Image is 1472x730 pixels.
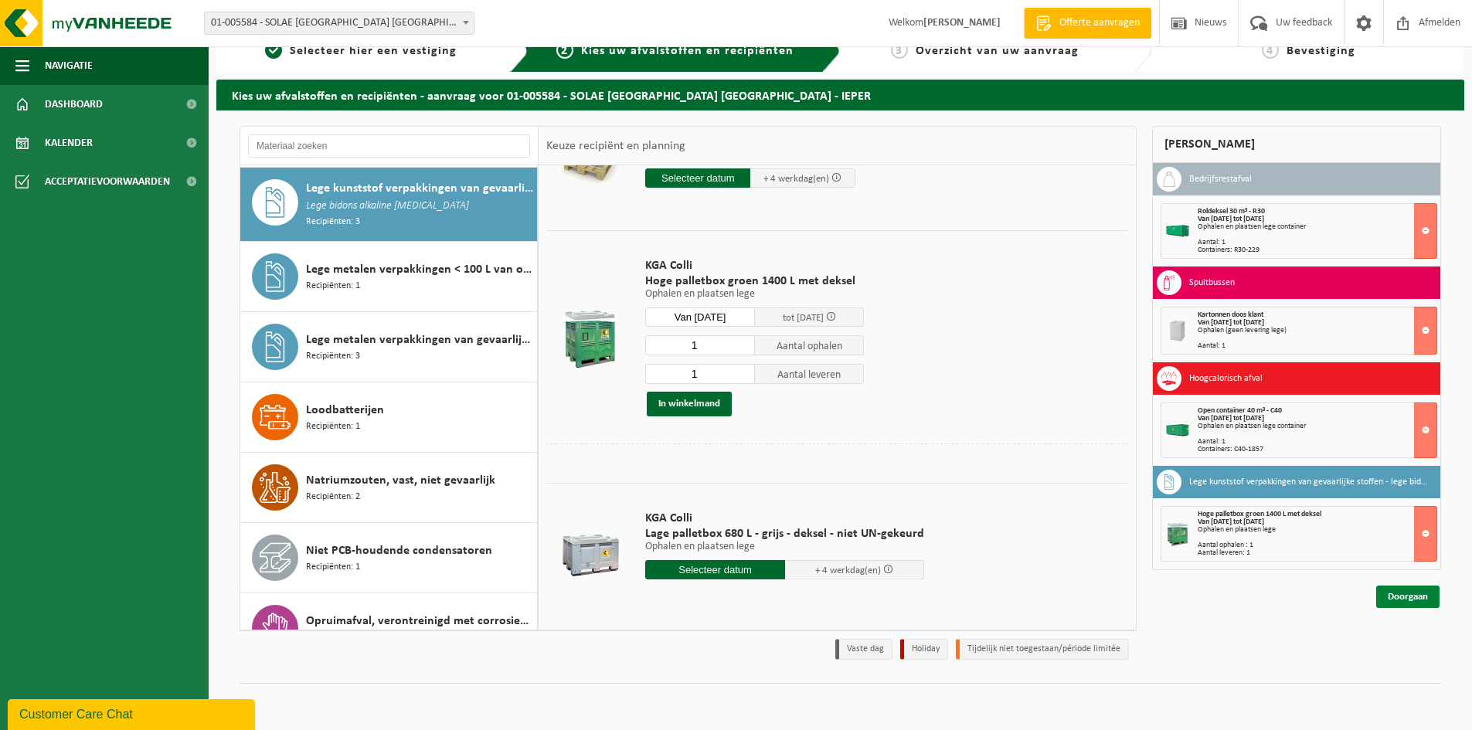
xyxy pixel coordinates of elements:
[204,12,474,35] span: 01-005584 - SOLAE BELGIUM NV - IEPER
[1024,8,1151,39] a: Offerte aanvragen
[306,279,360,294] span: Recipiënten: 1
[306,542,492,560] span: Niet PCB-houdende condensatoren
[581,45,794,57] span: Kies uw afvalstoffen en recipiënten
[645,560,785,579] input: Selecteer datum
[1198,446,1436,453] div: Containers: C40-1857
[1189,167,1252,192] h3: Bedrijfsrestafval
[306,612,533,630] span: Opruimafval, verontreinigd met corrosieve producten
[290,45,457,57] span: Selecteer hier een vestiging
[645,307,755,327] input: Selecteer datum
[240,312,538,382] button: Lege metalen verpakkingen van gevaarlijke stoffen Recipiënten: 3
[205,12,474,34] span: 01-005584 - SOLAE BELGIUM NV - IEPER
[900,639,948,660] li: Holiday
[248,134,530,158] input: Materiaal zoeken
[265,42,282,59] span: 1
[645,289,864,300] p: Ophalen en plaatsen lege
[645,542,924,552] p: Ophalen en plaatsen lege
[835,639,892,660] li: Vaste dag
[923,17,1001,29] strong: [PERSON_NAME]
[240,242,538,312] button: Lege metalen verpakkingen < 100 L van olie Recipiënten: 1
[1198,414,1264,423] strong: Van [DATE] tot [DATE]
[240,523,538,593] button: Niet PCB-houdende condensatoren Recipiënten: 1
[539,127,693,165] div: Keuze recipiënt en planning
[891,42,908,59] span: 3
[1198,526,1436,534] div: Ophalen en plaatsen lege
[815,565,881,576] span: + 4 werkdag(en)
[306,401,384,419] span: Loodbatterijen
[1198,342,1436,350] div: Aantal: 1
[45,85,103,124] span: Dashboard
[216,80,1464,110] h2: Kies uw afvalstoffen en recipiënten - aanvraag voor 01-005584 - SOLAE [GEOGRAPHIC_DATA] [GEOGRAPH...
[1198,423,1436,430] div: Ophalen en plaatsen lege container
[306,215,360,229] span: Recipiënten: 3
[1262,42,1279,59] span: 4
[916,45,1079,57] span: Overzicht van uw aanvraag
[645,511,924,526] span: KGA Colli
[556,42,573,59] span: 2
[956,639,1129,660] li: Tijdelijk niet toegestaan/période limitée
[306,198,469,215] span: Lege bidons alkaline [MEDICAL_DATA]
[1198,215,1264,223] strong: Van [DATE] tot [DATE]
[1056,15,1144,31] span: Offerte aanvragen
[1198,438,1436,446] div: Aantal: 1
[1198,510,1321,518] span: Hoge palletbox groen 1400 L met deksel
[1198,518,1264,526] strong: Van [DATE] tot [DATE]
[1189,270,1235,295] h3: Spuitbussen
[1198,246,1436,254] div: Containers: R30-229
[8,696,258,730] iframe: chat widget
[45,46,93,85] span: Navigatie
[240,382,538,453] button: Loodbatterijen Recipiënten: 1
[1189,366,1263,391] h3: Hoogcalorisch afval
[224,42,498,60] a: 1Selecteer hier een vestiging
[1198,223,1436,231] div: Ophalen en plaatsen lege container
[645,258,864,273] span: KGA Colli
[1198,318,1264,327] strong: Van [DATE] tot [DATE]
[306,471,495,490] span: Natriumzouten, vast, niet gevaarlijk
[1198,549,1436,557] div: Aantal leveren: 1
[1189,470,1429,494] h3: Lege kunststof verpakkingen van gevaarlijke stoffen - lege bidons alkaline [MEDICAL_DATA]
[1198,327,1436,334] div: Ophalen (geen levering lege)
[306,260,533,279] span: Lege metalen verpakkingen < 100 L van olie
[645,168,750,188] input: Selecteer datum
[1376,586,1440,608] a: Doorgaan
[755,335,865,355] span: Aantal ophalen
[306,179,533,198] span: Lege kunststof verpakkingen van gevaarlijke stoffen
[240,453,538,523] button: Natriumzouten, vast, niet gevaarlijk Recipiënten: 2
[306,331,533,349] span: Lege metalen verpakkingen van gevaarlijke stoffen
[45,162,170,201] span: Acceptatievoorwaarden
[306,490,360,504] span: Recipiënten: 2
[763,174,829,184] span: + 4 werkdag(en)
[1198,406,1282,415] span: Open container 40 m³ - C40
[783,313,824,323] span: tot [DATE]
[240,168,538,242] button: Lege kunststof verpakkingen van gevaarlijke stoffen Lege bidons alkaline [MEDICAL_DATA] Recipiënt...
[645,526,924,542] span: Lage palletbox 680 L - grijs - deksel - niet UN-gekeurd
[1198,207,1265,216] span: Roldeksel 30 m³ - R30
[1198,542,1436,549] div: Aantal ophalen : 1
[647,392,732,416] button: In winkelmand
[306,419,360,434] span: Recipiënten: 1
[645,273,864,289] span: Hoge palletbox groen 1400 L met deksel
[1198,239,1436,246] div: Aantal: 1
[306,560,360,575] span: Recipiënten: 1
[1287,45,1355,57] span: Bevestiging
[1198,311,1263,319] span: Kartonnen doos klant
[45,124,93,162] span: Kalender
[306,349,360,364] span: Recipiënten: 3
[755,364,865,384] span: Aantal leveren
[240,593,538,664] button: Opruimafval, verontreinigd met corrosieve producten Recipiënten: 2
[1152,126,1441,163] div: [PERSON_NAME]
